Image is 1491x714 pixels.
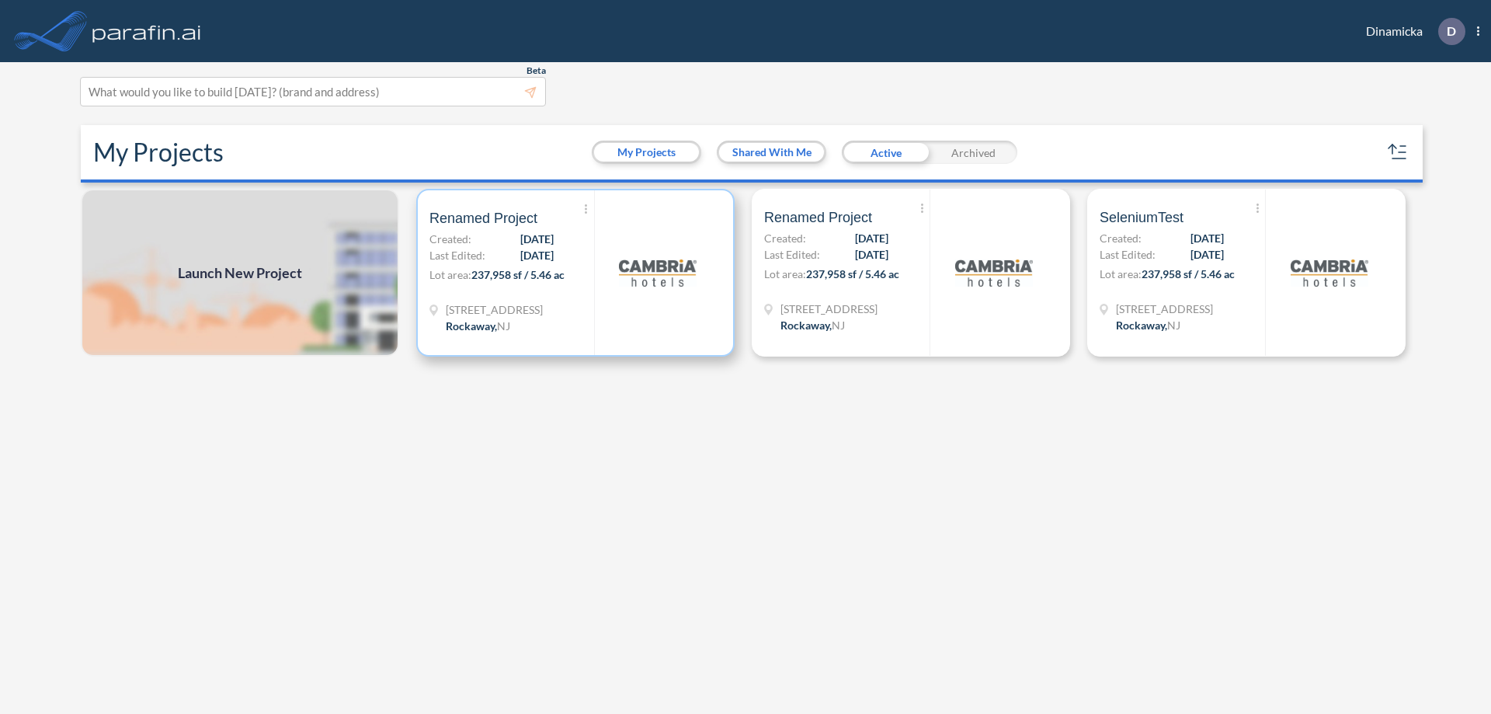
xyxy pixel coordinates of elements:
[471,268,565,281] span: 237,958 sf / 5.46 ac
[1116,317,1180,333] div: Rockaway, NJ
[719,143,824,162] button: Shared With Me
[527,64,546,77] span: Beta
[1142,267,1235,280] span: 237,958 sf / 5.46 ac
[1291,234,1368,312] img: logo
[1343,18,1479,45] div: Dinamicka
[429,231,471,247] span: Created:
[806,267,899,280] span: 237,958 sf / 5.46 ac
[764,208,872,227] span: Renamed Project
[1116,319,1167,332] span: Rockaway ,
[520,247,554,263] span: [DATE]
[1100,230,1142,246] span: Created:
[446,318,510,334] div: Rockaway, NJ
[955,234,1033,312] img: logo
[1190,230,1224,246] span: [DATE]
[619,234,697,312] img: logo
[855,230,888,246] span: [DATE]
[780,317,845,333] div: Rockaway, NJ
[1116,301,1213,317] span: 321 Mt Hope Ave
[520,231,554,247] span: [DATE]
[764,246,820,263] span: Last Edited:
[764,230,806,246] span: Created:
[429,247,485,263] span: Last Edited:
[1167,319,1180,332] span: NJ
[780,301,878,317] span: 321 Mt Hope Ave
[855,246,888,263] span: [DATE]
[81,189,399,357] a: Launch New Project
[780,319,832,332] span: Rockaway ,
[1100,246,1156,263] span: Last Edited:
[930,141,1017,164] div: Archived
[446,301,543,318] span: 321 Mt Hope Ave
[429,209,537,228] span: Renamed Project
[1100,267,1142,280] span: Lot area:
[1385,140,1410,165] button: sort
[594,143,699,162] button: My Projects
[429,268,471,281] span: Lot area:
[1190,246,1224,263] span: [DATE]
[178,263,302,284] span: Launch New Project
[842,141,930,164] div: Active
[497,319,510,333] span: NJ
[446,319,497,333] span: Rockaway ,
[93,138,224,167] h2: My Projects
[764,267,806,280] span: Lot area:
[1100,208,1183,227] span: SeleniumTest
[1447,24,1456,38] p: D
[81,189,399,357] img: add
[89,16,204,47] img: logo
[832,319,845,332] span: NJ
